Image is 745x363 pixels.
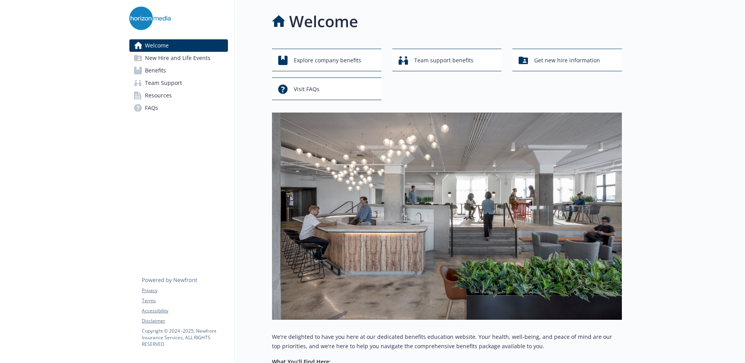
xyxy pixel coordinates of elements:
[145,89,172,102] span: Resources
[512,49,622,71] button: Get new hire information
[294,82,320,97] span: Visit FAQs
[272,113,622,320] img: overview page banner
[142,307,228,314] a: Accessibility
[145,64,166,77] span: Benefits
[142,297,228,304] a: Terms
[145,52,210,64] span: New Hire and Life Events
[129,77,228,89] a: Team Support
[145,77,182,89] span: Team Support
[129,39,228,52] a: Welcome
[129,64,228,77] a: Benefits
[142,328,228,347] p: Copyright © 2024 - 2025 , Newfront Insurance Services, ALL RIGHTS RESERVED
[272,49,381,71] button: Explore company benefits
[272,78,381,100] button: Visit FAQs
[414,53,473,68] span: Team support benefits
[145,39,169,52] span: Welcome
[289,10,358,33] h1: Welcome
[145,102,158,114] span: FAQs
[272,332,622,351] p: We're delighted to have you here at our dedicated benefits education website. Your health, well-b...
[129,89,228,102] a: Resources
[294,53,361,68] span: Explore company benefits
[129,52,228,64] a: New Hire and Life Events
[142,317,228,324] a: Disclaimer
[534,53,600,68] span: Get new hire information
[129,102,228,114] a: FAQs
[392,49,502,71] button: Team support benefits
[142,287,228,294] a: Privacy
